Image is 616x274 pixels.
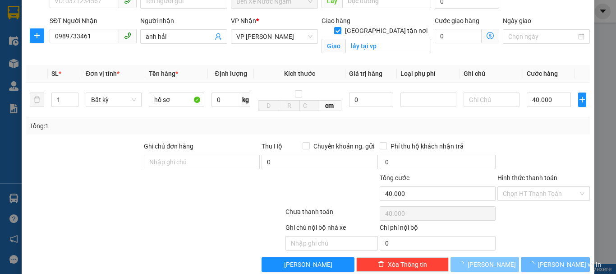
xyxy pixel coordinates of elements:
[231,17,256,24] span: VP Nhận
[397,65,460,83] th: Loại phụ phí
[71,94,76,100] span: up
[68,100,78,107] span: Decrease Value
[149,70,178,77] span: Tên hàng
[435,29,482,43] input: Cước giao hàng
[71,101,76,106] span: down
[497,174,557,181] label: Hình thức thanh toán
[322,17,350,24] span: Giao hàng
[378,261,384,268] span: delete
[388,260,427,269] span: Xóa Thông tin
[30,121,239,131] div: Tổng: 1
[356,257,449,272] button: deleteXóa Thông tin
[503,17,531,24] label: Ngày giao
[458,261,468,267] span: loading
[285,236,378,251] input: Nhập ghi chú
[30,93,44,107] button: delete
[380,174,409,181] span: Tổng cước
[318,100,341,111] span: cm
[140,16,227,26] div: Người nhận
[285,223,378,236] div: Ghi chú nội bộ nhà xe
[144,143,193,150] label: Ghi chú đơn hàng
[236,30,313,43] span: VP Hà Tĩnh
[578,93,586,107] button: plus
[262,143,282,150] span: Thu Hộ
[86,70,120,77] span: Đơn vị tính
[521,257,590,272] button: [PERSON_NAME] và In
[579,96,586,103] span: plus
[91,93,136,107] span: Bất kỳ
[468,260,516,269] span: [PERSON_NAME]
[50,16,137,26] div: SĐT Người Nhận
[68,93,78,100] span: Increase Value
[124,32,131,39] span: phone
[451,257,519,272] button: [PERSON_NAME]
[345,39,431,53] input: Giao tận nơi
[215,70,247,77] span: Định lượng
[215,33,222,40] span: user-add
[322,39,345,53] span: Giao
[149,93,205,107] input: VD: Bàn, Ghế
[284,260,332,269] span: [PERSON_NAME]
[258,100,279,111] input: D
[349,70,382,77] span: Giá trị hàng
[380,223,496,236] div: Chi phí nội bộ
[299,100,318,111] input: C
[464,93,519,107] input: Ghi Chú
[435,17,479,24] label: Cước giao hàng
[508,32,576,42] input: Ngày giao
[527,70,558,77] span: Cước hàng
[387,141,467,151] span: Phí thu hộ khách nhận trả
[487,32,494,39] span: dollar-circle
[528,261,538,267] span: loading
[30,28,44,43] button: plus
[241,93,250,107] span: kg
[341,26,431,36] span: [GEOGRAPHIC_DATA] tận nơi
[51,70,59,77] span: SL
[30,32,44,39] span: plus
[262,257,354,272] button: [PERSON_NAME]
[279,100,300,111] input: R
[349,93,393,107] input: 0
[538,260,601,269] span: [PERSON_NAME] và In
[144,155,260,169] input: Ghi chú đơn hàng
[285,207,379,223] div: Chưa thanh toán
[284,70,315,77] span: Kích thước
[460,65,523,83] th: Ghi chú
[310,141,378,151] span: Chuyển khoản ng. gửi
